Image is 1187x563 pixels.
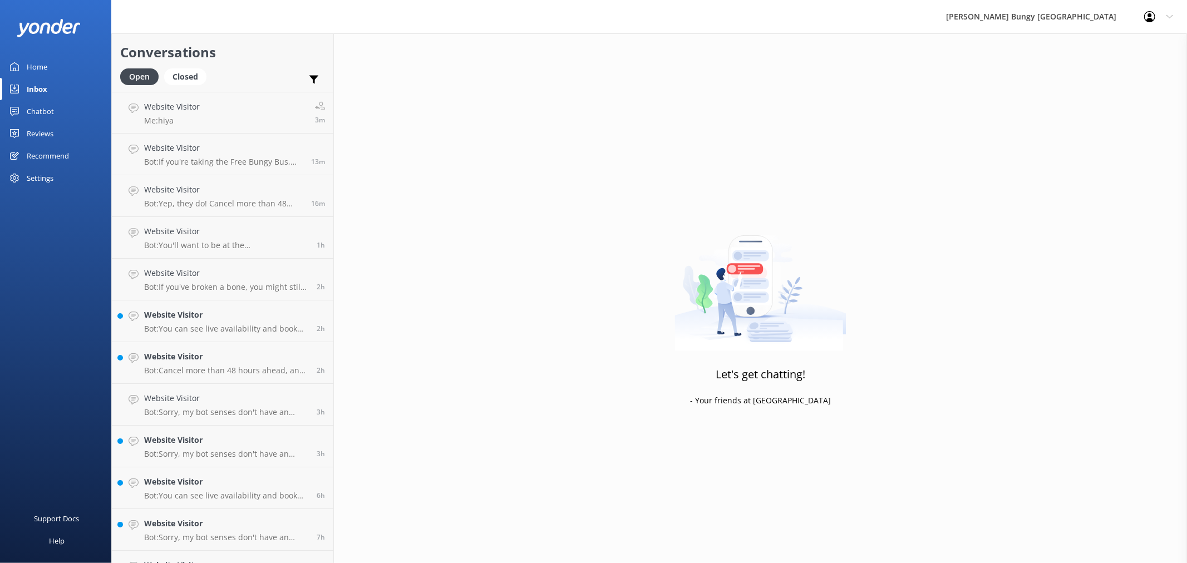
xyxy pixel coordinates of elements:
[120,68,159,85] div: Open
[144,184,303,196] h4: Website Visitor
[144,491,308,501] p: Bot: You can see live availability and book the [GEOGRAPHIC_DATA] Climb on our website at [URL][D...
[317,324,325,333] span: Sep 07 2025 07:27am (UTC +12:00) Pacific/Auckland
[112,300,333,342] a: Website VisitorBot:You can see live availability and book the Auckland Skyjump on our website at ...
[49,530,65,552] div: Help
[112,217,333,259] a: Website VisitorBot:You'll want to be at the [GEOGRAPHIC_DATA] office 30 minutes before your bus d...
[716,366,805,383] h3: Let's get chatting!
[144,101,200,113] h4: Website Visitor
[144,434,308,446] h4: Website Visitor
[144,199,303,209] p: Bot: Yep, they do! Cancel more than 48 hours in advance, and you'll get a 100% refund. Less than ...
[17,19,81,37] img: yonder-white-logo.png
[27,100,54,122] div: Chatbot
[112,509,333,551] a: Website VisitorBot:Sorry, my bot senses don't have an answer for that, please try and rephrase yo...
[317,449,325,458] span: Sep 07 2025 06:25am (UTC +12:00) Pacific/Auckland
[144,449,308,459] p: Bot: Sorry, my bot senses don't have an answer for that, please try and rephrase your question, I...
[690,394,831,407] p: - Your friends at [GEOGRAPHIC_DATA]
[317,282,325,292] span: Sep 07 2025 08:07am (UTC +12:00) Pacific/Auckland
[144,517,308,530] h4: Website Visitor
[144,532,308,542] p: Bot: Sorry, my bot senses don't have an answer for that, please try and rephrase your question, I...
[144,366,308,376] p: Bot: Cancel more than 48 hours ahead, and you get a full refund. Less than 48 hours? No refund. C...
[144,407,308,417] p: Bot: Sorry, my bot senses don't have an answer for that, please try and rephrase your question, I...
[144,350,308,363] h4: Website Visitor
[144,157,303,167] p: Bot: If you're taking the Free Bungy Bus, check in 30 minutes before departure. If you're driving...
[27,56,47,78] div: Home
[112,259,333,300] a: Website VisitorBot:If you've broken a bone, you might still be able to jump, depending on the loc...
[144,116,200,126] p: Me: hiya
[112,92,333,134] a: Website VisitorMe:hiya3m
[144,324,308,334] p: Bot: You can see live availability and book the Auckland Skyjump on our website at [URL][DOMAIN_N...
[27,78,47,100] div: Inbox
[112,467,333,509] a: Website VisitorBot:You can see live availability and book the [GEOGRAPHIC_DATA] Climb on our webs...
[120,70,164,82] a: Open
[27,122,53,145] div: Reviews
[27,145,69,167] div: Recommend
[317,366,325,375] span: Sep 07 2025 07:15am (UTC +12:00) Pacific/Auckland
[144,142,303,154] h4: Website Visitor
[144,267,308,279] h4: Website Visitor
[112,342,333,384] a: Website VisitorBot:Cancel more than 48 hours ahead, and you get a full refund. Less than 48 hours...
[144,476,308,488] h4: Website Visitor
[144,309,308,321] h4: Website Visitor
[112,175,333,217] a: Website VisitorBot:Yep, they do! Cancel more than 48 hours in advance, and you'll get a 100% refu...
[315,115,325,125] span: Sep 07 2025 10:05am (UTC +12:00) Pacific/Auckland
[317,240,325,250] span: Sep 07 2025 08:37am (UTC +12:00) Pacific/Auckland
[164,70,212,82] a: Closed
[317,491,325,500] span: Sep 07 2025 04:04am (UTC +12:00) Pacific/Auckland
[317,407,325,417] span: Sep 07 2025 06:49am (UTC +12:00) Pacific/Auckland
[317,532,325,542] span: Sep 07 2025 02:48am (UTC +12:00) Pacific/Auckland
[112,134,333,175] a: Website VisitorBot:If you're taking the Free Bungy Bus, check in 30 minutes before departure. If ...
[674,212,846,351] img: artwork of a man stealing a conversation from at giant smartphone
[120,42,325,63] h2: Conversations
[144,225,308,238] h4: Website Visitor
[311,199,325,208] span: Sep 07 2025 09:51am (UTC +12:00) Pacific/Auckland
[311,157,325,166] span: Sep 07 2025 09:55am (UTC +12:00) Pacific/Auckland
[164,68,206,85] div: Closed
[144,392,308,404] h4: Website Visitor
[144,240,308,250] p: Bot: You'll want to be at the [GEOGRAPHIC_DATA] office 30 minutes before your bus departure time ...
[144,282,308,292] p: Bot: If you've broken a bone, you might still be able to jump, depending on the location. Spots l...
[112,426,333,467] a: Website VisitorBot:Sorry, my bot senses don't have an answer for that, please try and rephrase yo...
[112,384,333,426] a: Website VisitorBot:Sorry, my bot senses don't have an answer for that, please try and rephrase yo...
[27,167,53,189] div: Settings
[35,507,80,530] div: Support Docs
